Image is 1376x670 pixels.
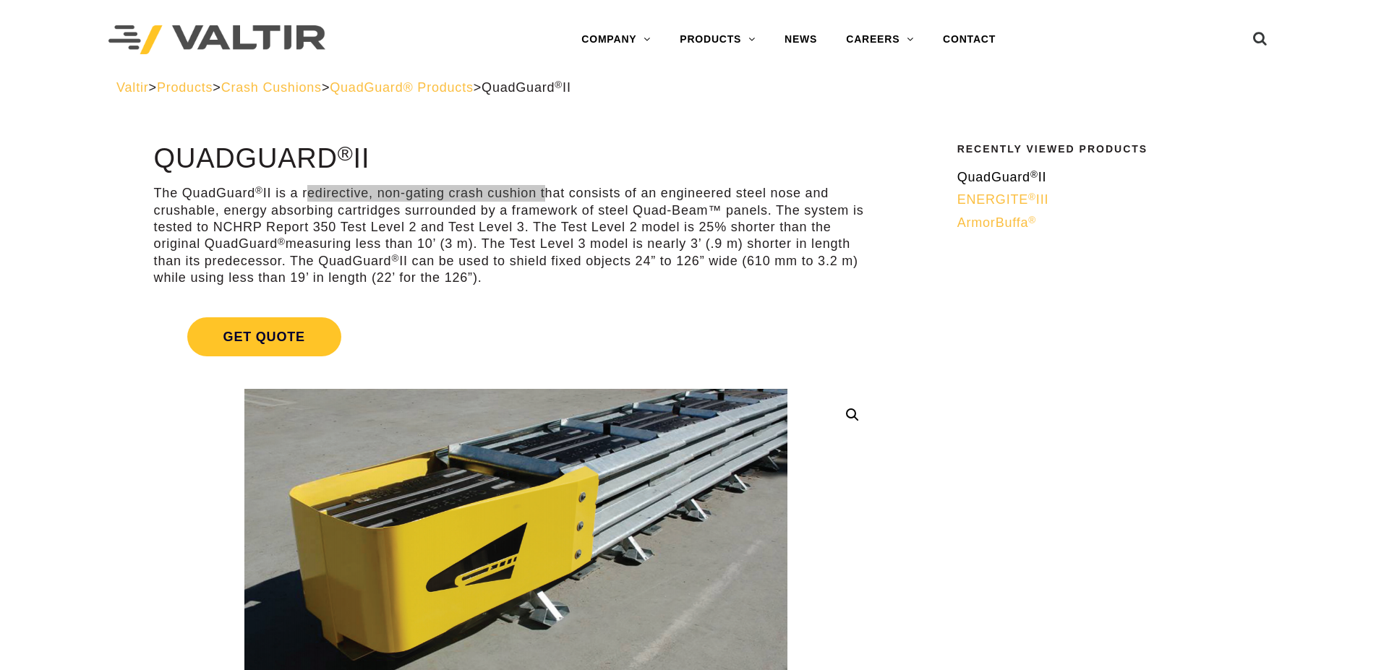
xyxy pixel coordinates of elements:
[665,25,770,54] a: PRODUCTS
[567,25,665,54] a: COMPANY
[1030,169,1038,180] sup: ®
[221,80,322,95] a: Crash Cushions
[154,185,879,286] p: The QuadGuard II is a redirective, non-gating crash cushion that consists of an engineered steel ...
[187,317,341,356] span: Get Quote
[832,25,928,54] a: CAREERS
[116,80,148,95] a: Valtir
[957,215,1036,230] span: ArmorBuffa
[957,192,1251,208] a: ENERGITE®III
[255,185,263,196] sup: ®
[116,80,1260,96] div: > > > >
[482,80,571,95] span: QuadGuard II
[770,25,832,54] a: NEWS
[1028,215,1036,226] sup: ®
[157,80,213,95] a: Products
[957,170,1047,184] span: QuadGuard II
[154,300,879,374] a: Get Quote
[957,144,1251,155] h2: Recently Viewed Products
[957,169,1251,186] a: QuadGuard®II
[278,236,286,247] sup: ®
[555,80,563,90] sup: ®
[330,80,474,95] a: QuadGuard® Products
[338,142,354,165] sup: ®
[928,25,1010,54] a: CONTACT
[957,192,1049,207] span: ENERGITE III
[1028,192,1036,202] sup: ®
[154,144,879,174] h1: QuadGuard II
[957,215,1251,231] a: ArmorBuffa®
[108,25,325,55] img: Valtir
[391,253,399,264] sup: ®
